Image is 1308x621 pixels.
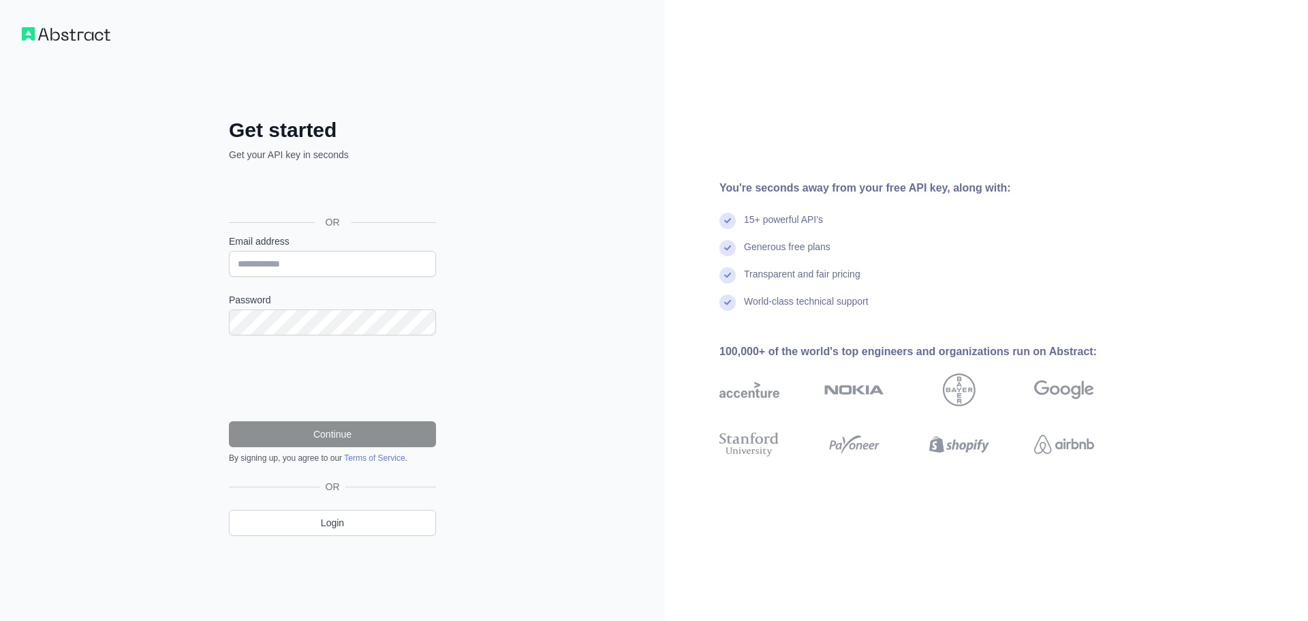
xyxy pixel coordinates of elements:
img: payoneer [824,429,884,459]
img: airbnb [1034,429,1094,459]
div: World-class technical support [744,294,869,322]
a: Login [229,510,436,536]
img: check mark [719,213,736,229]
img: check mark [719,240,736,256]
button: Continue [229,421,436,447]
img: stanford university [719,429,779,459]
p: Get your API key in seconds [229,148,436,162]
label: Password [229,293,436,307]
a: Terms of Service [344,453,405,463]
iframe: Bouton "Se connecter avec Google" [222,177,440,207]
img: Workflow [22,27,110,41]
div: 15+ powerful API's [744,213,823,240]
span: OR [320,480,345,494]
div: Transparent and fair pricing [744,267,860,294]
iframe: reCAPTCHA [229,352,436,405]
div: 100,000+ of the world's top engineers and organizations run on Abstract: [719,344,1138,360]
img: accenture [719,374,779,406]
h2: Get started [229,118,436,142]
img: google [1034,374,1094,406]
img: check mark [719,294,736,311]
div: Generous free plans [744,240,830,267]
img: nokia [824,374,884,406]
label: Email address [229,234,436,248]
img: bayer [943,374,976,406]
img: check mark [719,267,736,284]
span: OR [315,215,351,229]
div: You're seconds away from your free API key, along with: [719,180,1138,196]
div: By signing up, you agree to our . [229,453,436,464]
img: shopify [929,429,989,459]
